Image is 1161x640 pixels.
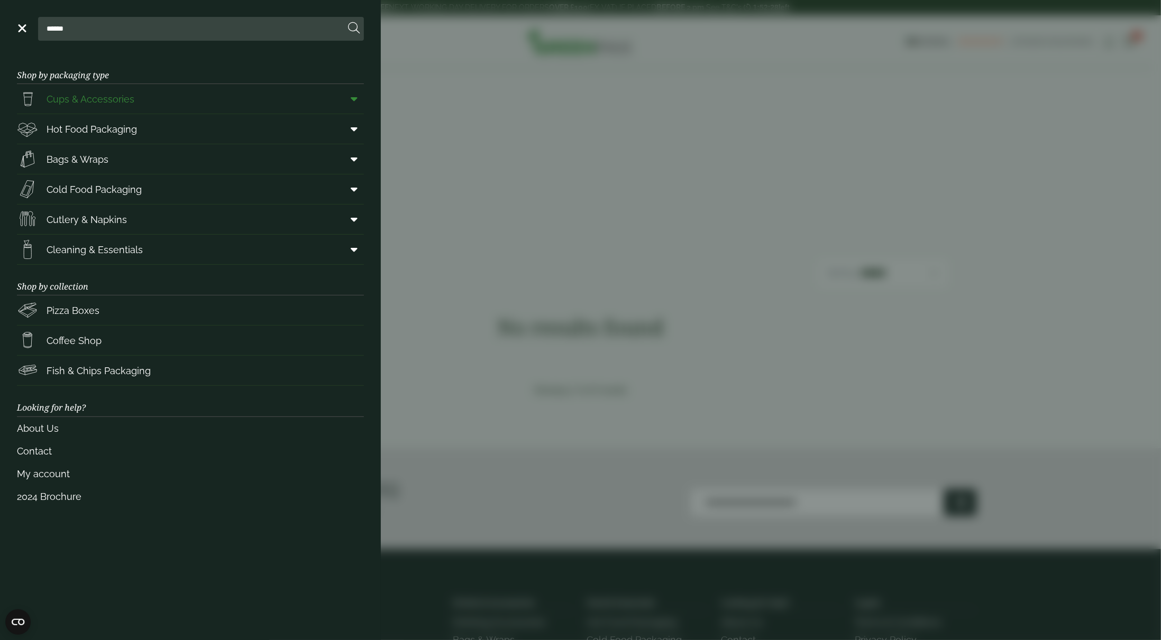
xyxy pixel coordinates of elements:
[17,239,38,260] img: open-wipe.svg
[17,300,38,321] img: Pizza_boxes.svg
[17,205,364,234] a: Cutlery & Napkins
[17,174,364,204] a: Cold Food Packaging
[17,84,364,114] a: Cups & Accessories
[17,485,364,508] a: 2024 Brochure
[17,88,38,109] img: PintNhalf_cup.svg
[47,92,134,106] span: Cups & Accessories
[17,417,364,440] a: About Us
[17,440,364,462] a: Contact
[17,265,364,295] h3: Shop by collection
[17,360,38,381] img: FishNchip_box.svg
[47,333,102,348] span: Coffee Shop
[17,144,364,174] a: Bags & Wraps
[47,122,137,136] span: Hot Food Packaging
[47,303,99,318] span: Pizza Boxes
[17,326,364,355] a: Coffee Shop
[17,114,364,144] a: Hot Food Packaging
[17,235,364,264] a: Cleaning & Essentials
[47,364,151,378] span: Fish & Chips Packaging
[17,330,38,351] img: HotDrink_paperCup.svg
[47,212,127,227] span: Cutlery & Napkins
[17,149,38,170] img: Paper_carriers.svg
[17,462,364,485] a: My account
[17,179,38,200] img: Sandwich_box.svg
[17,295,364,325] a: Pizza Boxes
[17,209,38,230] img: Cutlery.svg
[47,243,143,257] span: Cleaning & Essentials
[47,182,142,197] span: Cold Food Packaging
[17,386,364,416] h3: Looking for help?
[47,152,108,166] span: Bags & Wraps
[17,53,364,84] h3: Shop by packaging type
[5,609,31,635] button: Open CMP widget
[17,118,38,140] img: Deli_box.svg
[17,356,364,385] a: Fish & Chips Packaging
